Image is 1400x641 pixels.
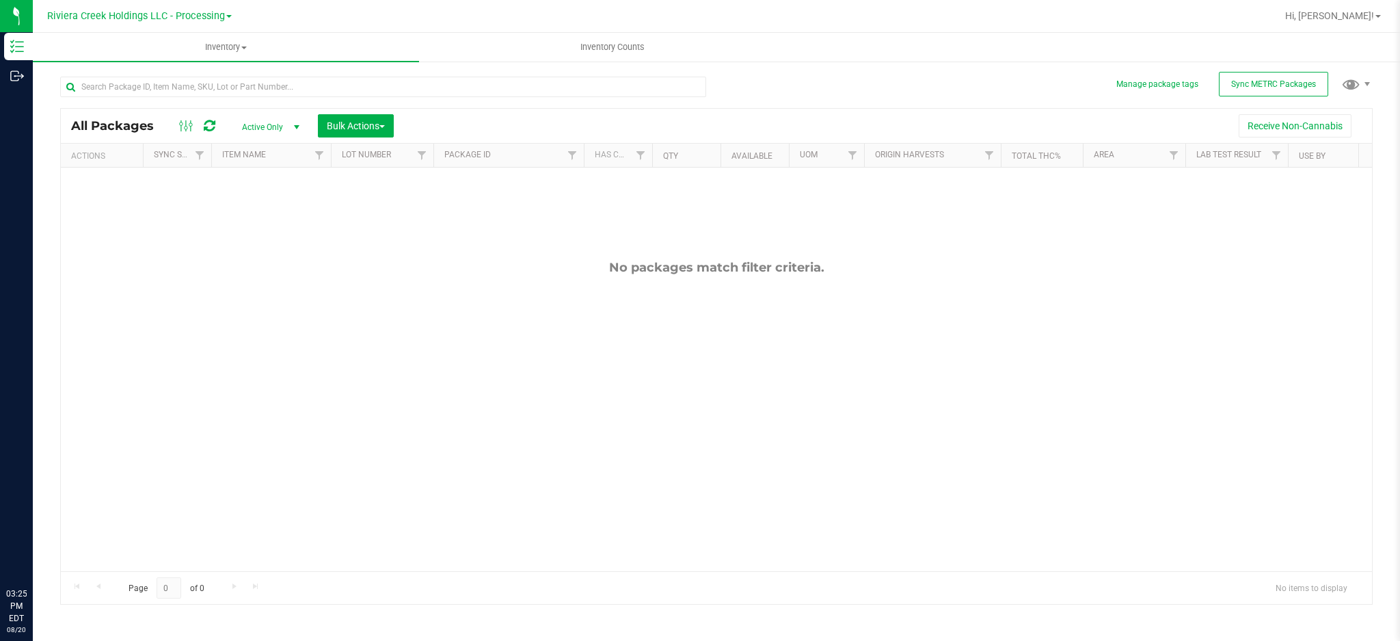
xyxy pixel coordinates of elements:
a: Item Name [222,150,266,159]
a: Lab Test Result [1196,150,1261,159]
a: Filter [411,144,433,167]
a: Filter [1265,144,1288,167]
a: Filter [630,144,652,167]
button: Manage package tags [1116,79,1198,90]
span: Bulk Actions [327,120,385,131]
div: No packages match filter criteria. [61,260,1372,275]
a: Total THC% [1012,151,1061,161]
span: Inventory [33,41,419,53]
span: Sync METRC Packages [1231,79,1316,89]
span: Page of 0 [117,577,215,599]
a: Filter [561,144,584,167]
a: Qty [663,151,678,161]
a: Lot Number [342,150,391,159]
a: Available [731,151,772,161]
span: Inventory Counts [562,41,663,53]
span: Riviera Creek Holdings LLC - Processing [47,10,225,22]
p: 03:25 PM EDT [6,588,27,625]
div: Actions [71,151,137,161]
a: Package ID [444,150,491,159]
iframe: Resource center [14,532,55,573]
a: Sync Status [154,150,206,159]
span: Hi, [PERSON_NAME]! [1285,10,1374,21]
a: Inventory [33,33,419,62]
a: Origin Harvests [875,150,944,159]
span: All Packages [71,118,167,133]
a: Filter [308,144,331,167]
p: 08/20 [6,625,27,635]
input: Search Package ID, Item Name, SKU, Lot or Part Number... [60,77,706,97]
a: Inventory Counts [419,33,805,62]
button: Bulk Actions [318,114,394,138]
button: Sync METRC Packages [1219,72,1328,96]
button: Receive Non-Cannabis [1239,114,1351,138]
a: Use By [1299,151,1325,161]
span: No items to display [1265,577,1358,598]
inline-svg: Inventory [10,40,24,53]
inline-svg: Outbound [10,69,24,83]
a: Area [1094,150,1114,159]
th: Has COA [584,144,652,168]
a: UOM [800,150,818,159]
a: Filter [842,144,864,167]
iframe: Resource center unread badge [40,529,57,546]
a: Filter [978,144,1001,167]
a: Filter [189,144,211,167]
a: Filter [1163,144,1185,167]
